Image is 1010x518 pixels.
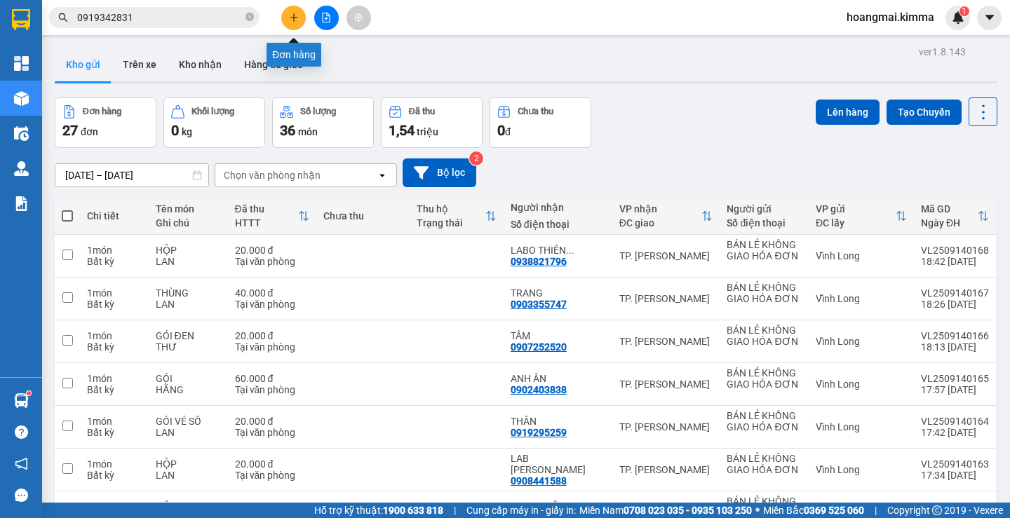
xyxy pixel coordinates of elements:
strong: 1900 633 818 [383,505,443,516]
div: Tại văn phòng [235,384,310,395]
div: Số lượng [300,107,336,116]
div: 17:57 [DATE] [921,384,989,395]
div: 0919295259 [511,427,567,438]
div: ver 1.8.143 [919,44,966,60]
img: warehouse-icon [14,161,29,176]
sup: 1 [959,6,969,16]
div: 20.000 đ [235,330,310,341]
span: 1,54 [389,122,415,139]
span: copyright [932,505,942,515]
div: GÓI VÉ SỐ [156,416,221,427]
div: 0938821796 [91,62,203,82]
div: Vĩnh Long [12,12,81,46]
div: 17:42 [DATE] [921,427,989,438]
div: BÁN LẺ KHÔNG GIAO HÓA ĐƠN [727,453,802,475]
div: HỘP [156,501,221,512]
th: Toggle SortBy [914,198,996,235]
span: close-circle [245,13,254,21]
div: Số điện thoại [511,219,605,230]
span: ... [566,245,574,256]
div: HỘP [156,458,221,470]
div: 40.000 đ [235,287,310,299]
span: message [15,489,28,502]
div: 0938821796 [511,256,567,267]
strong: 0708 023 035 - 0935 103 250 [624,505,752,516]
div: TP. [PERSON_NAME] [91,12,203,46]
div: Vĩnh Long [816,379,907,390]
div: VL2509140164 [921,416,989,427]
div: Ghi chú [156,217,221,229]
button: Lên hàng [816,100,880,125]
div: Số điện thoại [727,217,802,229]
span: close-circle [245,11,254,25]
div: Tại văn phòng [235,256,310,267]
button: Hàng đã giao [233,48,314,81]
div: 0907252520 [511,341,567,353]
div: 0908441588 [511,475,567,486]
div: TP. [PERSON_NAME] [619,379,713,390]
img: dashboard-icon [14,56,29,71]
img: solution-icon [14,196,29,211]
input: Tìm tên, số ĐT hoặc mã đơn [77,10,243,25]
div: Bất kỳ [87,341,142,353]
div: TP. [PERSON_NAME] [619,464,713,475]
div: Bất kỳ [87,427,142,438]
img: warehouse-icon [14,126,29,141]
div: TP. [PERSON_NAME] [619,421,713,432]
span: caret-down [983,11,996,24]
div: Vĩnh Long [816,421,907,432]
button: Khối lượng0kg [163,97,265,148]
div: Tại văn phòng [235,470,310,481]
button: aim [346,6,371,30]
div: GÓI [156,373,221,384]
div: Thu hộ [417,203,485,214]
button: Kho gửi [55,48,112,81]
div: ANH ÂN [511,373,605,384]
div: THÂN [511,416,605,427]
span: aim [353,13,363,22]
th: Toggle SortBy [228,198,317,235]
div: Bất kỳ [87,384,142,395]
div: 0903355747 [511,299,567,310]
div: 17:34 [DATE] [921,470,989,481]
span: 36 [280,122,295,139]
div: Bất kỳ [87,299,142,310]
div: Tại văn phòng [235,299,310,310]
span: hoangmai.kimma [835,8,945,26]
div: BÁN LẺ KHÔNG GIAO HÓA ĐƠN [727,325,802,347]
span: 0 [497,122,505,139]
div: VL2509140163 [921,458,989,470]
img: warehouse-icon [14,393,29,408]
span: ⚪️ [755,507,760,513]
div: BÁN LẺ KHÔNG GIAO HÓA ĐƠN [727,410,802,432]
button: caret-down [977,6,1002,30]
div: TRANG [511,287,605,299]
div: BÁN LẺ KHÔNG GIAO HÓA ĐƠN [727,496,802,518]
div: TP. [PERSON_NAME] [619,250,713,261]
div: 18:42 [DATE] [921,256,989,267]
div: BÁN LẺ KHÔNG GIAO HÓA ĐƠN [727,239,802,261]
div: LAB NGUYỄN [511,453,605,475]
div: BÁN LẺ KHÔNG GIAO HÓA ĐƠN [727,367,802,390]
div: Vĩnh Long [816,293,907,304]
input: Select a date range. [55,164,208,186]
div: 1 món [87,373,142,384]
span: notification [15,457,28,470]
span: Gửi: [12,13,34,28]
div: Bất kỳ [87,470,142,481]
div: 20.000 đ [235,245,310,256]
div: Vĩnh Long [816,250,907,261]
div: Vĩnh Long [816,464,907,475]
span: 0 [171,122,179,139]
div: 20.000 đ [235,416,310,427]
span: | [875,503,877,518]
span: plus [289,13,299,22]
div: Khối lượng [191,107,234,116]
span: question-circle [15,425,28,439]
span: 27 [62,122,78,139]
sup: 2 [469,151,483,165]
div: Chưa thu [323,210,403,221]
div: VL2509140166 [921,330,989,341]
div: LABO THIÊN ÂN [91,46,203,62]
div: 18:13 [DATE] [921,341,989,353]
